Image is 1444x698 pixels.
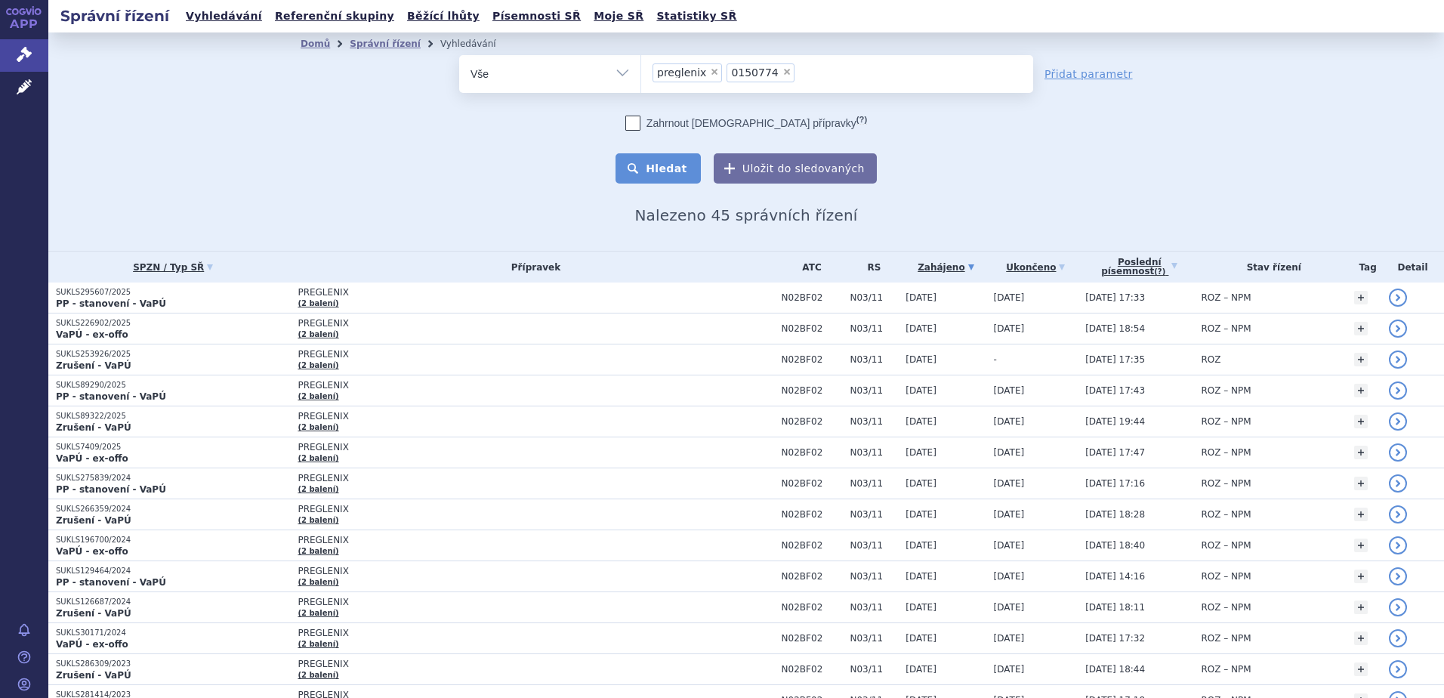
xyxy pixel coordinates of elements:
span: [DATE] [994,540,1025,551]
a: Moje SŘ [589,6,648,26]
span: [DATE] [906,385,936,396]
p: SUKLS266359/2024 [56,504,290,514]
span: [DATE] [906,633,936,644]
a: + [1354,291,1368,304]
span: [DATE] [994,416,1025,427]
span: [DATE] [994,602,1025,613]
span: PREGLENIX [298,442,675,452]
span: N02BF02 [782,447,843,458]
a: (2 balení) [298,578,338,586]
span: N03/11 [850,602,898,613]
span: N03/11 [850,416,898,427]
a: Domů [301,39,330,49]
a: detail [1389,351,1407,369]
p: SUKLS275839/2024 [56,473,290,483]
strong: PP - stanovení - VaPÚ [56,391,166,402]
span: [DATE] [906,509,936,520]
span: PREGLENIX [298,535,675,545]
a: (2 balení) [298,361,338,369]
span: N03/11 [850,292,898,303]
th: Detail [1381,252,1444,283]
span: N03/11 [850,664,898,675]
span: PREGLENIX [298,349,675,360]
th: ATC [774,252,843,283]
span: [DATE] [906,323,936,334]
strong: Zrušení - VaPÚ [56,422,131,433]
span: N02BF02 [782,385,843,396]
a: + [1354,384,1368,397]
span: [DATE] [906,664,936,675]
strong: Zrušení - VaPÚ [56,670,131,681]
li: 0150774 [727,63,794,82]
span: N03/11 [850,509,898,520]
span: [DATE] [994,385,1025,396]
p: SUKLS253926/2025 [56,349,290,360]
span: PREGLENIX [298,411,675,422]
th: RS [842,252,898,283]
a: detail [1389,381,1407,400]
a: Ukončeno [994,257,1078,278]
li: Vyhledávání [440,32,516,55]
a: (2 balení) [298,547,338,555]
span: [DATE] [994,509,1025,520]
span: N02BF02 [782,509,843,520]
span: ROZ – NPM [1201,602,1251,613]
a: Běžící lhůty [403,6,484,26]
h2: Správní řízení [48,5,181,26]
p: SUKLS126687/2024 [56,597,290,607]
span: [DATE] 18:40 [1085,540,1145,551]
span: [DATE] [906,447,936,458]
strong: PP - stanovení - VaPÚ [56,577,166,588]
a: detail [1389,474,1407,493]
a: (2 balení) [298,485,338,493]
span: N02BF02 [782,323,843,334]
a: detail [1389,660,1407,678]
a: + [1354,322,1368,335]
span: PREGLENIX [298,473,675,483]
a: + [1354,508,1368,521]
span: [DATE] [906,540,936,551]
a: Referenční skupiny [270,6,399,26]
span: ROZ – NPM [1201,478,1251,489]
span: [DATE] [994,323,1025,334]
span: [DATE] [994,664,1025,675]
span: N02BF02 [782,354,843,365]
a: (2 balení) [298,609,338,617]
a: (2 balení) [298,454,338,462]
span: N03/11 [850,354,898,365]
span: N02BF02 [782,571,843,582]
span: 0150774 [731,67,778,78]
a: detail [1389,412,1407,431]
span: N02BF02 [782,633,843,644]
a: + [1354,477,1368,490]
a: + [1354,353,1368,366]
span: [DATE] 18:54 [1085,323,1145,334]
a: Statistiky SŘ [652,6,741,26]
span: ROZ – NPM [1201,664,1251,675]
th: Stav řízení [1193,252,1347,283]
a: Vyhledávání [181,6,267,26]
span: N03/11 [850,633,898,644]
a: Zahájeno [906,257,986,278]
span: [DATE] 17:35 [1085,354,1145,365]
p: SUKLS129464/2024 [56,566,290,576]
span: ROZ – NPM [1201,633,1251,644]
a: + [1354,601,1368,614]
p: SUKLS226902/2025 [56,318,290,329]
label: Zahrnout [DEMOGRAPHIC_DATA] přípravky [625,116,867,131]
strong: Zrušení - VaPÚ [56,608,131,619]
strong: PP - stanovení - VaPÚ [56,484,166,495]
span: PREGLENIX [298,597,675,607]
span: PREGLENIX [298,628,675,638]
span: N02BF02 [782,416,843,427]
input: preglenix0150774 [799,63,807,82]
span: [DATE] [994,571,1025,582]
span: [DATE] [906,571,936,582]
span: [DATE] 18:28 [1085,509,1145,520]
span: N02BF02 [782,602,843,613]
p: SUKLS286309/2023 [56,659,290,669]
span: ROZ [1201,354,1220,365]
a: Písemnosti SŘ [488,6,585,26]
span: ROZ – NPM [1201,540,1251,551]
a: Poslednípísemnost(?) [1085,252,1193,283]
